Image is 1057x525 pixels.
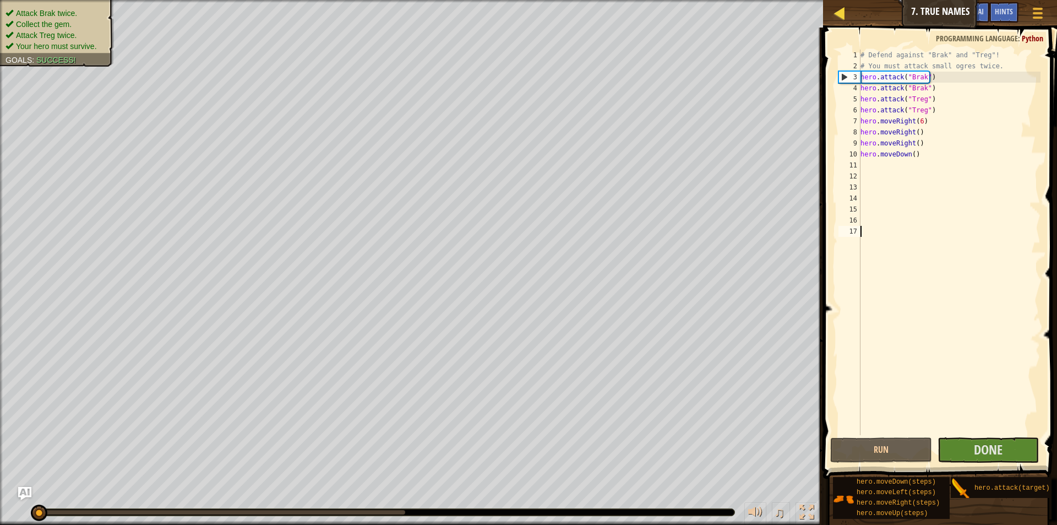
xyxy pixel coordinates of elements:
[16,9,77,18] span: Attack Brak twice.
[838,171,860,182] div: 12
[6,41,106,52] li: Your hero must survive.
[838,138,860,149] div: 9
[936,33,1018,44] span: Programming language
[960,2,989,23] button: Ask AI
[974,484,1050,492] span: hero.attack(target)
[838,83,860,94] div: 4
[6,19,106,30] li: Collect the gem.
[857,478,936,486] span: hero.moveDown(steps)
[838,204,860,215] div: 15
[838,182,860,193] div: 13
[857,489,936,496] span: hero.moveLeft(steps)
[18,487,31,500] button: Ask AI
[838,50,860,61] div: 1
[839,72,860,83] div: 3
[830,437,931,463] button: Run
[838,149,860,160] div: 10
[938,437,1039,463] button: Done
[857,510,928,517] span: hero.moveUp(steps)
[857,499,940,507] span: hero.moveRight(steps)
[772,502,791,525] button: ♫
[774,504,785,521] span: ♫
[6,8,106,19] li: Attack Brak twice.
[838,116,860,127] div: 7
[6,56,32,64] span: Goals
[951,478,972,499] img: portrait.png
[965,6,984,17] span: Ask AI
[838,61,860,72] div: 2
[1022,33,1043,44] span: Python
[838,94,860,105] div: 5
[838,226,860,237] div: 17
[796,502,818,525] button: Toggle fullscreen
[6,30,106,41] li: Attack Treg twice.
[744,502,766,525] button: Adjust volume
[1018,33,1022,44] span: :
[838,215,860,226] div: 16
[838,160,860,171] div: 11
[32,56,36,64] span: :
[1024,2,1051,28] button: Show game menu
[16,31,77,40] span: Attack Treg twice.
[838,193,860,204] div: 14
[833,489,854,510] img: portrait.png
[16,42,97,51] span: Your hero must survive.
[36,56,76,64] span: Success!
[974,441,1002,458] span: Done
[838,105,860,116] div: 6
[995,6,1013,17] span: Hints
[838,127,860,138] div: 8
[16,20,72,29] span: Collect the gem.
